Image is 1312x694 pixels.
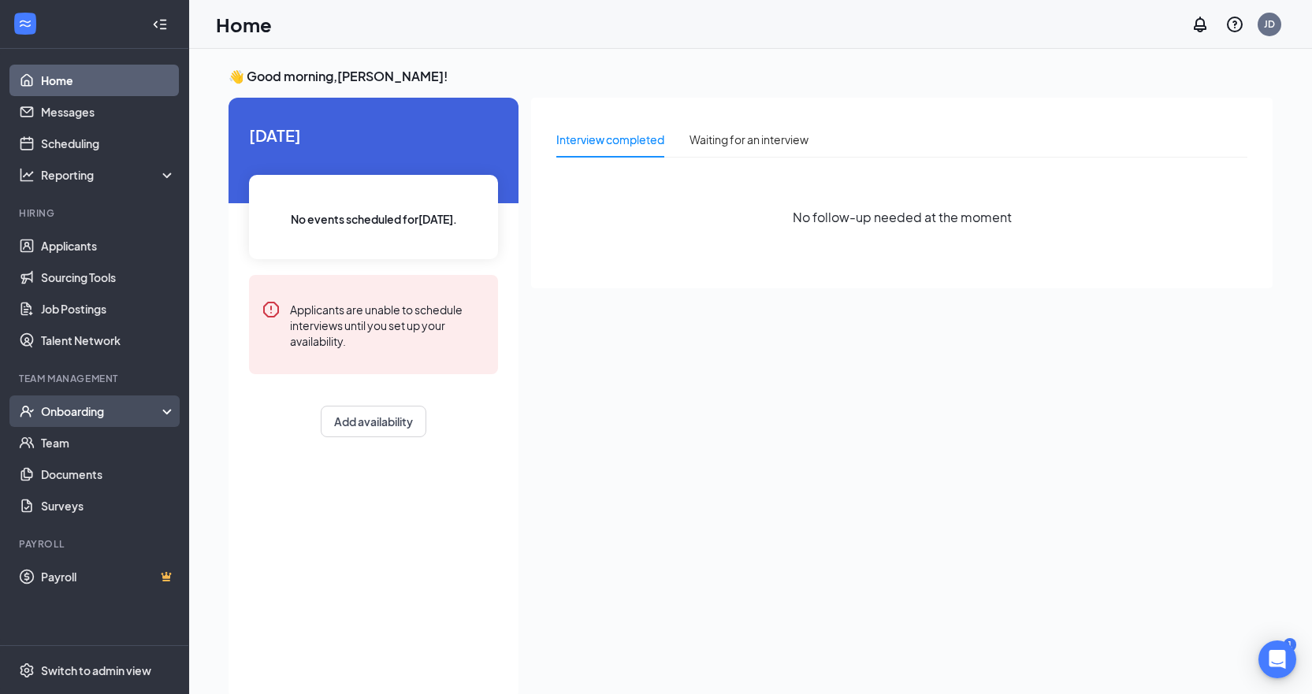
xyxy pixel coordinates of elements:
[1258,640,1296,678] div: Open Intercom Messenger
[41,662,151,678] div: Switch to admin view
[229,68,1273,85] h3: 👋 Good morning, [PERSON_NAME] !
[793,207,1012,227] span: No follow-up needed at the moment
[1191,15,1210,34] svg: Notifications
[19,537,173,551] div: Payroll
[291,210,457,228] span: No events scheduled for [DATE] .
[41,128,176,159] a: Scheduling
[19,403,35,419] svg: UserCheck
[152,17,168,32] svg: Collapse
[41,96,176,128] a: Messages
[249,123,498,147] span: [DATE]
[19,167,35,183] svg: Analysis
[41,490,176,521] a: Surveys
[321,406,426,437] button: Add availability
[41,561,176,592] a: PayrollCrown
[41,403,162,419] div: Onboarding
[41,167,177,183] div: Reporting
[41,262,176,293] a: Sourcing Tools
[216,11,272,38] h1: Home
[41,65,176,96] a: Home
[41,458,176,490] a: Documents
[689,131,808,148] div: Waiting for an interview
[262,300,281,319] svg: Error
[41,427,176,458] a: Team
[19,662,35,678] svg: Settings
[290,300,485,349] div: Applicants are unable to schedule interviews until you set up your availability.
[1284,638,1296,651] div: 1
[1225,15,1244,34] svg: QuestionInfo
[1264,17,1275,31] div: JD
[41,325,176,356] a: Talent Network
[17,16,33,32] svg: WorkstreamLogo
[41,293,176,325] a: Job Postings
[19,372,173,385] div: Team Management
[556,131,664,148] div: Interview completed
[41,230,176,262] a: Applicants
[19,206,173,220] div: Hiring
